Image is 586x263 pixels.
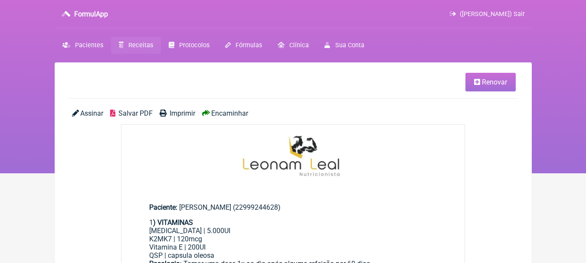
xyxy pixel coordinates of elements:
[111,37,161,54] a: Receitas
[317,37,372,54] a: Sua Conta
[465,73,516,91] a: Renovar
[460,10,525,18] span: ([PERSON_NAME]) Sair
[149,235,437,251] div: K2MK7 | 120mcg Vitamina E | 200UI
[217,37,270,54] a: Fórmulas
[236,42,262,49] span: Fórmulas
[80,109,103,117] span: Assinar
[110,109,153,117] a: Salvar PDF
[270,37,317,54] a: Clínica
[160,109,195,117] a: Imprimir
[121,125,465,188] img: 9k=
[72,109,103,117] a: Assinar
[75,42,103,49] span: Pacientes
[289,42,309,49] span: Clínica
[202,109,248,117] a: Encaminhar
[149,251,437,260] div: QSP | capsula oleosa
[128,42,153,49] span: Receitas
[335,42,364,49] span: Sua Conta
[149,227,437,235] div: [MEDICAL_DATA] | 5.000UI
[149,203,437,211] div: [PERSON_NAME] (22999244628)
[450,10,524,18] a: ([PERSON_NAME]) Sair
[179,42,210,49] span: Protocolos
[211,109,248,117] span: Encaminhar
[149,203,177,211] span: Paciente:
[118,109,153,117] span: Salvar PDF
[153,218,193,227] strong: ) VITAMINAS
[74,10,108,18] h3: FormulApp
[482,78,507,86] span: Renovar
[161,37,217,54] a: Protocolos
[55,37,111,54] a: Pacientes
[149,218,437,227] div: 1
[170,109,195,117] span: Imprimir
